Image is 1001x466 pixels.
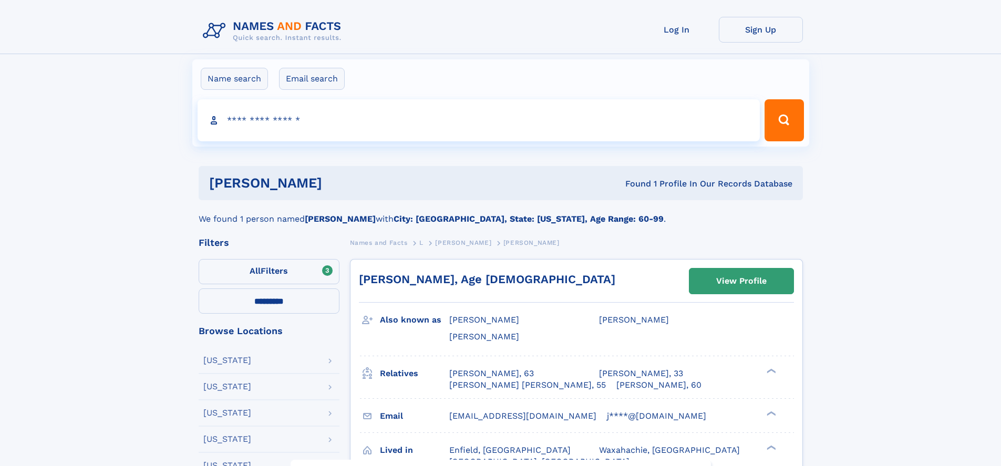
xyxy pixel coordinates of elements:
[449,368,534,379] a: [PERSON_NAME], 63
[199,17,350,45] img: Logo Names and Facts
[719,17,803,43] a: Sign Up
[635,17,719,43] a: Log In
[764,410,777,417] div: ❯
[380,365,449,382] h3: Relatives
[716,269,767,293] div: View Profile
[764,444,777,451] div: ❯
[394,214,664,224] b: City: [GEOGRAPHIC_DATA], State: [US_STATE], Age Range: 60-99
[616,379,701,391] a: [PERSON_NAME], 60
[764,367,777,374] div: ❯
[305,214,376,224] b: [PERSON_NAME]
[199,259,339,284] label: Filters
[203,409,251,417] div: [US_STATE]
[419,239,424,246] span: L
[689,268,793,294] a: View Profile
[380,441,449,459] h3: Lived in
[449,315,519,325] span: [PERSON_NAME]
[449,332,519,341] span: [PERSON_NAME]
[449,411,596,421] span: [EMAIL_ADDRESS][DOMAIN_NAME]
[209,177,474,190] h1: [PERSON_NAME]
[449,445,571,455] span: Enfield, [GEOGRAPHIC_DATA]
[599,315,669,325] span: [PERSON_NAME]
[198,99,760,141] input: search input
[765,99,803,141] button: Search Button
[203,382,251,391] div: [US_STATE]
[435,236,491,249] a: [PERSON_NAME]
[599,368,683,379] a: [PERSON_NAME], 33
[380,407,449,425] h3: Email
[503,239,560,246] span: [PERSON_NAME]
[203,356,251,365] div: [US_STATE]
[201,68,268,90] label: Name search
[449,379,606,391] a: [PERSON_NAME] [PERSON_NAME], 55
[380,311,449,329] h3: Also known as
[199,238,339,247] div: Filters
[199,200,803,225] div: We found 1 person named with .
[473,178,792,190] div: Found 1 Profile In Our Records Database
[359,273,615,286] a: [PERSON_NAME], Age [DEMOGRAPHIC_DATA]
[203,435,251,443] div: [US_STATE]
[350,236,408,249] a: Names and Facts
[250,266,261,276] span: All
[419,236,424,249] a: L
[279,68,345,90] label: Email search
[599,445,740,455] span: Waxahachie, [GEOGRAPHIC_DATA]
[435,239,491,246] span: [PERSON_NAME]
[199,326,339,336] div: Browse Locations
